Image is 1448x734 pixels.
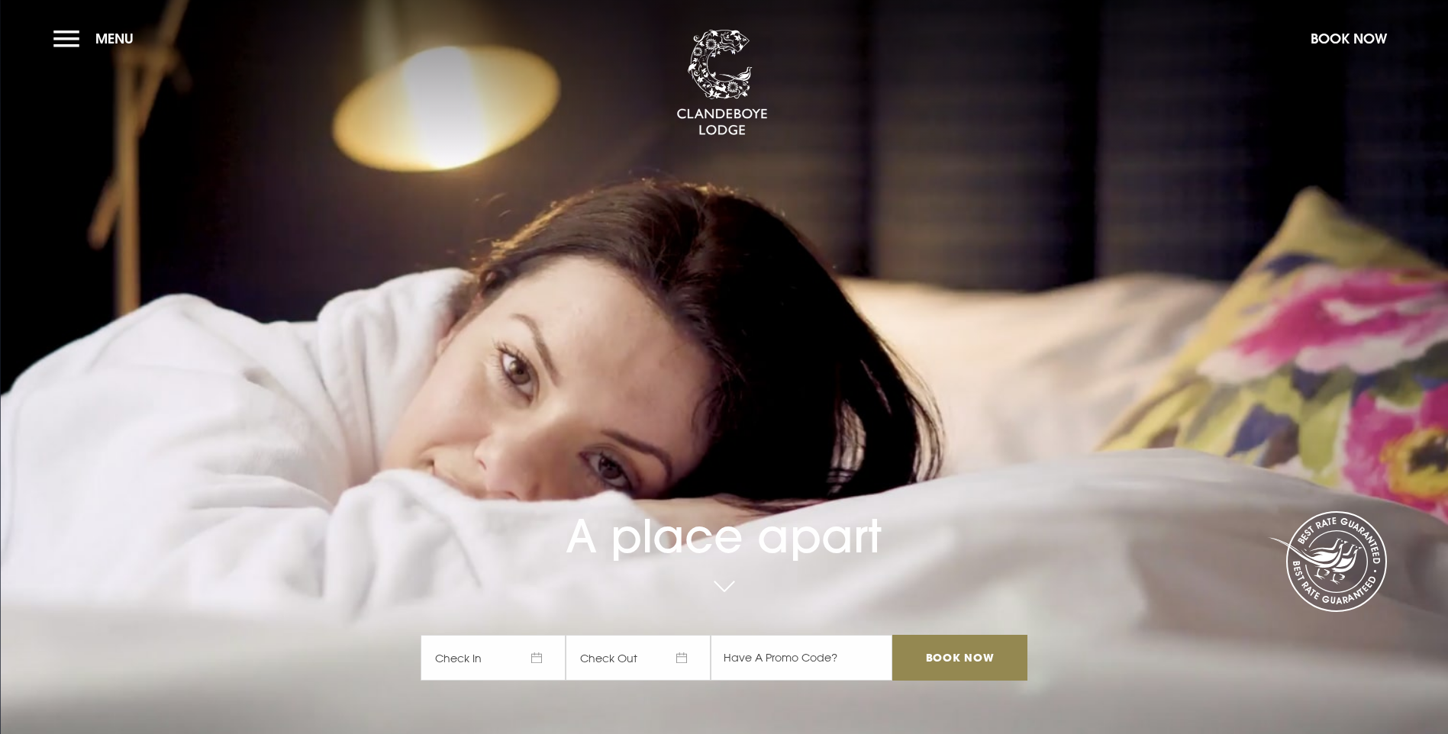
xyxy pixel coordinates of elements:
[1303,22,1395,55] button: Book Now
[421,464,1027,563] h1: A place apart
[892,635,1027,681] input: Book Now
[676,30,768,137] img: Clandeboye Lodge
[711,635,892,681] input: Have A Promo Code?
[95,30,134,47] span: Menu
[566,635,711,681] span: Check Out
[53,22,141,55] button: Menu
[421,635,566,681] span: Check In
